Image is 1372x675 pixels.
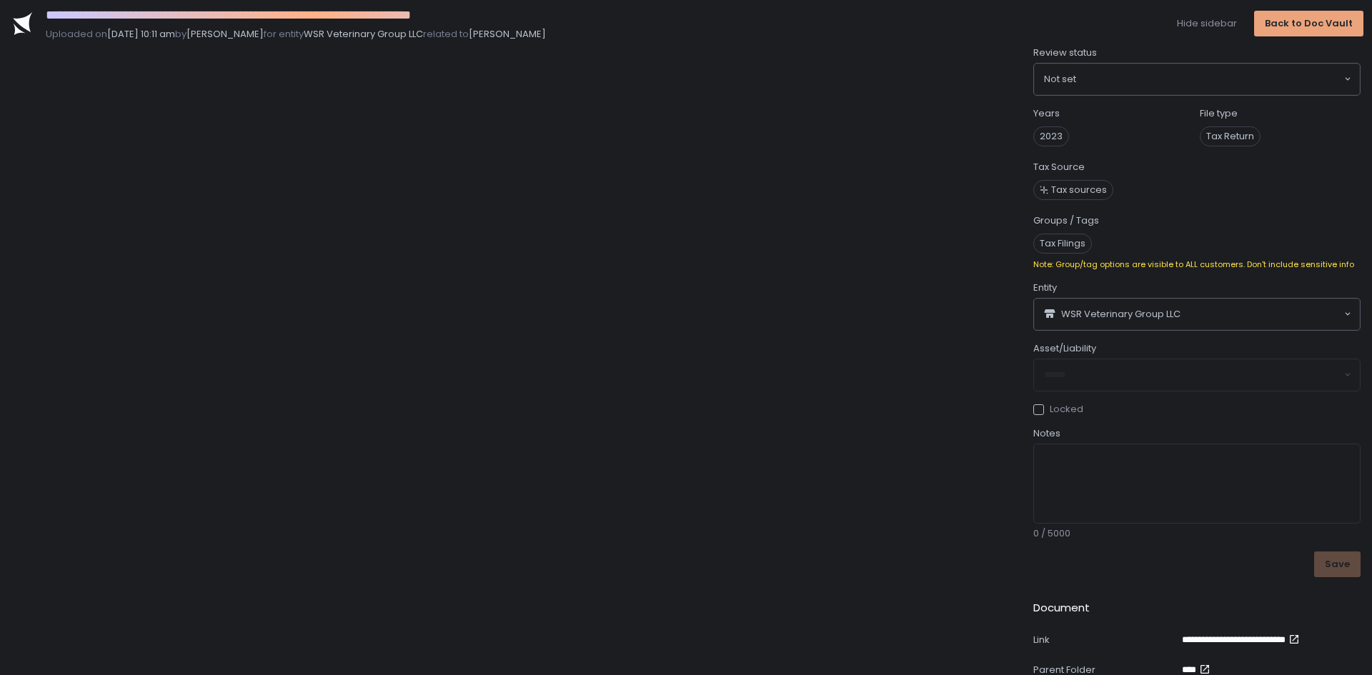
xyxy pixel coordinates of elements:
[1254,11,1363,36] button: Back to Doc Vault
[1033,634,1176,646] div: Link
[1033,281,1057,294] span: Entity
[46,27,107,41] span: Uploaded on
[1033,126,1069,146] span: 2023
[1033,214,1099,227] label: Groups / Tags
[304,27,423,41] span: WSR Veterinary Group LLC
[469,27,546,41] span: [PERSON_NAME]
[1051,184,1107,196] span: Tax sources
[1033,427,1060,440] span: Notes
[1034,64,1361,95] div: Search for option
[1033,46,1097,59] span: Review status
[1033,107,1060,120] label: Years
[1033,234,1092,254] span: Tax Filings
[187,27,264,41] span: [PERSON_NAME]
[1033,342,1096,355] span: Asset/Liability
[1033,527,1361,540] div: 0 / 5000
[1033,161,1085,174] label: Tax Source
[1033,600,1090,616] h2: Document
[107,27,175,41] span: [DATE] 10:11 am
[1061,308,1180,321] span: WSR Veterinary Group LLC
[264,27,304,41] span: for entity
[1200,126,1261,146] span: Tax Return
[1044,72,1076,86] span: Not set
[1180,307,1343,321] input: Search for option
[175,27,187,41] span: by
[423,27,469,41] span: related to
[1033,259,1361,270] div: Note: Group/tag options are visible to ALL customers. Don't include sensitive info
[1265,17,1353,30] div: Back to Doc Vault
[1034,299,1361,330] div: Search for option
[1200,107,1238,120] label: File type
[1076,72,1343,86] input: Search for option
[1177,17,1237,30] button: Hide sidebar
